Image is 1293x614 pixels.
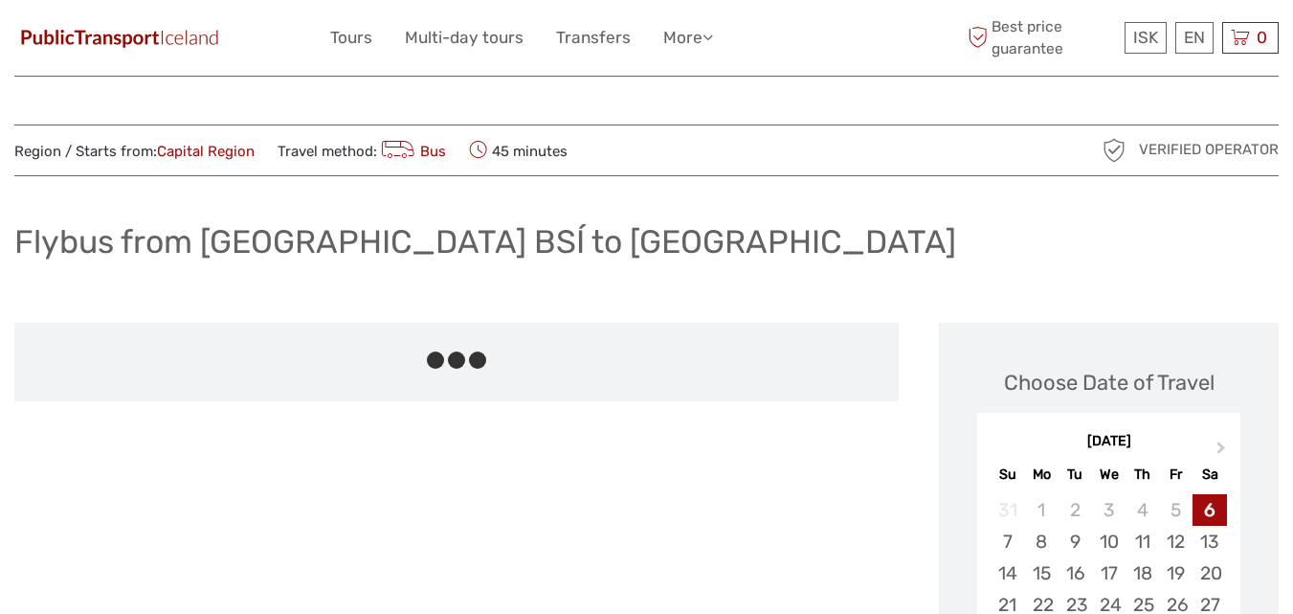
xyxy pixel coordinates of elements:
div: Not available Monday, September 1st, 2025 [1025,494,1059,526]
div: Sa [1193,462,1226,488]
div: Not available Wednesday, September 3rd, 2025 [1092,494,1126,526]
div: Choose Sunday, September 7th, 2025 [991,526,1024,557]
div: Choose Monday, September 15th, 2025 [1025,557,1059,589]
a: Bus [377,143,446,160]
div: Choose Tuesday, September 16th, 2025 [1059,557,1092,589]
div: Mo [1025,462,1059,488]
button: Next Month [1208,437,1238,467]
div: Choose Sunday, September 14th, 2025 [991,557,1024,589]
div: Not available Friday, September 5th, 2025 [1159,494,1193,526]
div: [DATE] [977,432,1240,452]
div: Choose Monday, September 8th, 2025 [1025,526,1059,557]
div: Choose Friday, September 19th, 2025 [1159,557,1193,589]
div: Not available Thursday, September 4th, 2025 [1126,494,1159,526]
span: 45 minutes [469,137,568,164]
div: Th [1126,462,1159,488]
div: Choose Wednesday, September 17th, 2025 [1092,557,1126,589]
div: EN [1175,22,1214,54]
div: Tu [1059,462,1092,488]
img: 649-6460f36e-8799-4323-b450-83d04da7ab63_logo_small.jpg [14,24,225,52]
div: Choose Tuesday, September 9th, 2025 [1059,526,1092,557]
div: Choose Friday, September 12th, 2025 [1159,526,1193,557]
a: Transfers [556,24,631,52]
a: Tours [330,24,372,52]
span: 0 [1254,28,1270,47]
div: Fr [1159,462,1193,488]
a: More [663,24,713,52]
div: We [1092,462,1126,488]
div: Choose Saturday, September 13th, 2025 [1193,526,1226,557]
div: Choose Saturday, September 6th, 2025 [1193,494,1226,526]
h1: Flybus from [GEOGRAPHIC_DATA] BSÍ to [GEOGRAPHIC_DATA] [14,222,956,262]
span: Best price guarantee [963,16,1120,58]
div: Not available Sunday, August 31st, 2025 [991,494,1024,526]
div: Choose Wednesday, September 10th, 2025 [1092,526,1126,557]
a: Capital Region [157,143,255,160]
div: Choose Saturday, September 20th, 2025 [1193,557,1226,589]
img: verified_operator_grey_128.png [1099,135,1129,166]
span: Travel method: [278,137,446,164]
a: Multi-day tours [405,24,524,52]
span: Region / Starts from: [14,142,255,162]
div: Choose Date of Travel [1004,368,1215,398]
div: Not available Tuesday, September 2nd, 2025 [1059,494,1092,526]
span: Verified Operator [1139,140,1279,160]
div: Su [991,462,1024,488]
div: Choose Thursday, September 11th, 2025 [1126,526,1159,557]
span: ISK [1133,28,1158,47]
div: Choose Thursday, September 18th, 2025 [1126,557,1159,589]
